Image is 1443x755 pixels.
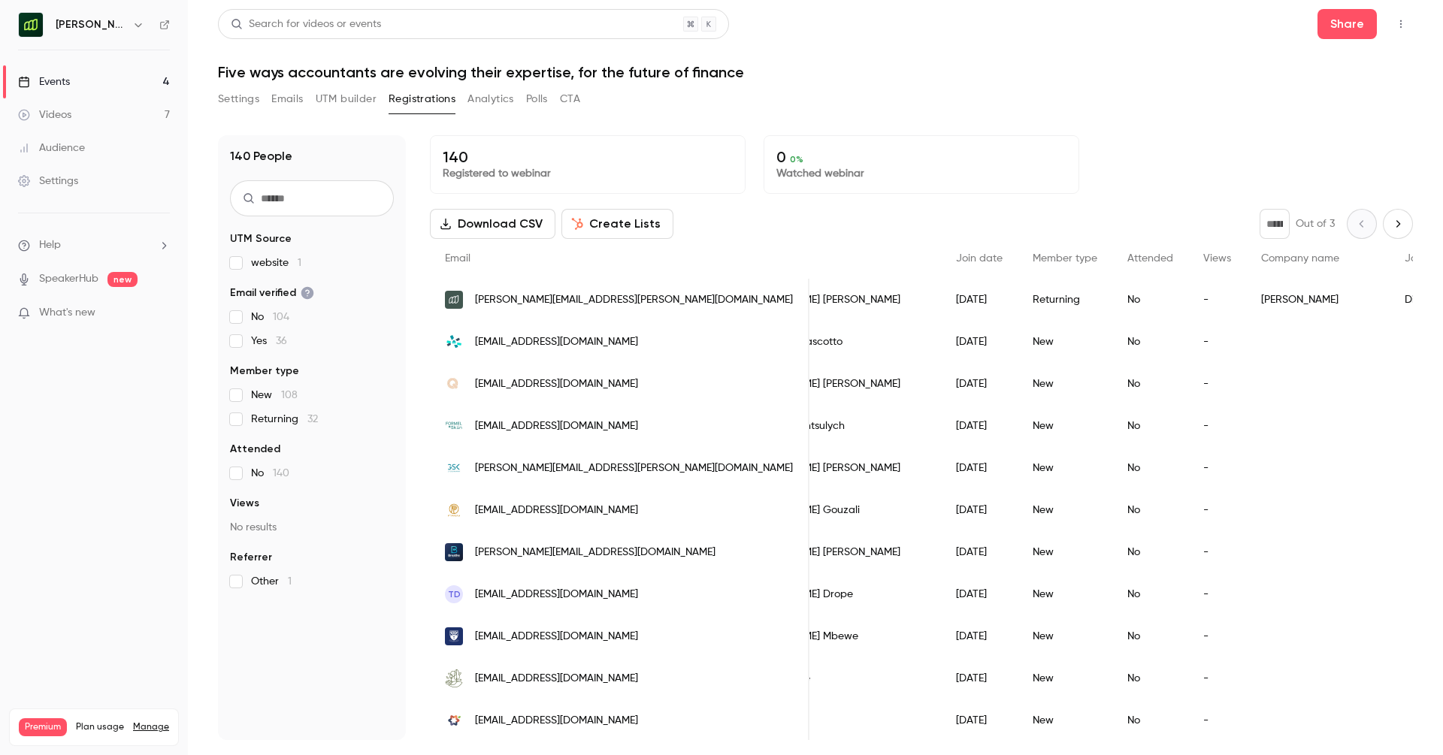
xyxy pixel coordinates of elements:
div: - [1188,405,1246,447]
img: starberry.games [445,711,463,729]
div: No [1112,363,1188,405]
div: [DATE] [941,699,1018,741]
h6: [PERSON_NAME] (EN) [56,17,126,32]
button: Emails [271,87,303,111]
span: Join date [956,253,1003,264]
button: Share [1317,9,1377,39]
span: [PERSON_NAME][EMAIL_ADDRESS][PERSON_NAME][DOMAIN_NAME] [475,461,793,476]
div: [DATE] [941,405,1018,447]
span: Email [445,253,470,264]
div: - [1188,279,1246,321]
div: - [1188,363,1246,405]
div: - [1188,321,1246,363]
button: Download CSV [430,209,555,239]
button: CTA [560,87,580,111]
span: Help [39,237,61,253]
span: Yes [251,334,287,349]
div: - [1188,531,1246,573]
span: 32 [307,414,318,424]
div: - [1188,657,1246,699]
div: [DATE] [941,321,1018,363]
div: Margherita Vascotto [728,321,941,363]
span: Views [1203,253,1231,264]
button: Next page [1383,209,1413,239]
div: - [1188,447,1246,489]
span: Attended [1127,253,1173,264]
div: Returning [1018,279,1112,321]
div: [DATE] [941,531,1018,573]
div: [PERSON_NAME] [PERSON_NAME] [728,363,941,405]
button: Registrations [389,87,455,111]
div: No [1112,447,1188,489]
span: [EMAIL_ADDRESS][DOMAIN_NAME] [475,503,638,518]
div: New [1018,615,1112,657]
div: New [1018,699,1112,741]
div: New [1018,363,1112,405]
div: - [1188,573,1246,615]
p: Watched webinar [776,166,1066,181]
span: [PERSON_NAME][EMAIL_ADDRESS][DOMAIN_NAME] [475,545,715,560]
div: New [1018,531,1112,573]
span: [EMAIL_ADDRESS][DOMAIN_NAME] [475,376,638,392]
li: help-dropdown-opener [18,237,170,253]
div: No [1112,489,1188,531]
div: Events [18,74,70,89]
div: No [1112,405,1188,447]
p: Registered to webinar [443,166,733,181]
span: 108 [281,390,298,400]
span: [EMAIL_ADDRESS][DOMAIN_NAME] [475,334,638,350]
span: Email verified [230,285,314,300]
span: 104 [273,312,289,322]
img: true-skin.de [445,417,463,435]
button: Analytics [467,87,514,111]
div: [PERSON_NAME] Gouzali [728,489,941,531]
span: No [251,466,289,481]
span: Premium [19,718,67,736]
p: 0 [776,148,1066,166]
div: [PERSON_NAME] [1246,279,1390,321]
p: Out of 3 [1296,216,1335,231]
div: New [1018,447,1112,489]
span: website [251,255,301,270]
div: [PERSON_NAME] [PERSON_NAME] [728,279,941,321]
div: Videos [18,107,71,122]
div: [DATE] [941,615,1018,657]
span: 0 % [790,154,803,165]
span: New [251,388,298,403]
span: 1 [288,576,292,587]
img: gsk.de [445,459,463,477]
div: [PERSON_NAME] Drope [728,573,941,615]
div: No [1112,657,1188,699]
div: - [1188,615,1246,657]
button: UTM builder [316,87,377,111]
div: [DATE] [941,363,1018,405]
img: thefutureforestcompany.com [445,669,463,687]
h1: Five ways accountants are evolving their expertise, for the future of finance [218,63,1413,81]
div: No [1112,615,1188,657]
span: Other [251,574,292,589]
img: quatro-pr.co.uk [445,375,463,393]
span: [EMAIL_ADDRESS][DOMAIN_NAME] [475,629,638,645]
iframe: Noticeable Trigger [152,307,170,320]
p: No results [230,520,394,535]
span: Attended [230,442,280,457]
span: No [251,310,289,325]
div: No [1112,531,1188,573]
section: facet-groups [230,231,394,589]
span: Returning [251,412,318,427]
a: Manage [133,721,169,733]
p: 140 [443,148,733,166]
span: UTM Source [230,231,292,246]
div: [PERSON_NAME] Mbewe [728,615,941,657]
div: No [1112,573,1188,615]
span: Member type [230,364,299,379]
span: [EMAIL_ADDRESS][DOMAIN_NAME] [475,418,638,434]
h1: 140 People [230,147,292,165]
img: piagam.id [445,500,463,519]
img: getmoss.com [445,291,463,309]
div: New [1018,657,1112,699]
div: [PERSON_NAME] [PERSON_NAME] [728,447,941,489]
div: [DATE] [941,573,1018,615]
div: New [1018,321,1112,363]
span: 36 [276,336,287,346]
